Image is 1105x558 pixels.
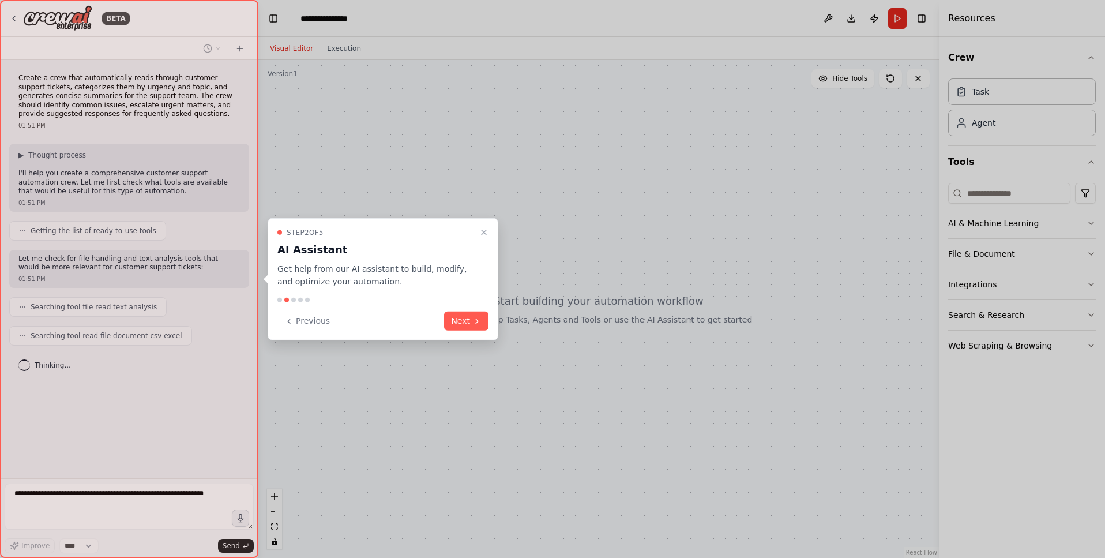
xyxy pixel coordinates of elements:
button: Previous [277,312,337,331]
button: Close walkthrough [477,225,491,239]
h3: AI Assistant [277,241,475,257]
span: Step 2 of 5 [287,227,324,237]
p: Get help from our AI assistant to build, modify, and optimize your automation. [277,262,475,289]
button: Hide left sidebar [265,10,281,27]
button: Next [444,312,488,331]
